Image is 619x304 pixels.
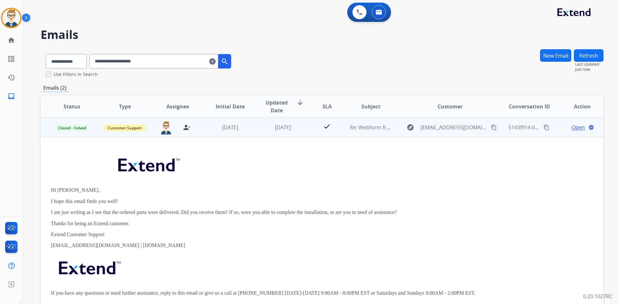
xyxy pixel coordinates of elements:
p: Extend Customer Support [51,232,488,237]
span: Just now [575,67,604,72]
mat-icon: explore [407,124,414,131]
span: Open [572,124,585,131]
span: Re: Webform from [EMAIL_ADDRESS][DOMAIN_NAME] on [DATE] [350,124,505,131]
span: Subject [361,103,380,110]
label: Use Filters In Search [54,71,98,78]
span: Updated Date [262,99,291,114]
img: agent-avatar [160,121,172,134]
span: 5143f914-0eb4-4890-be60-1c1073c68337 [508,124,606,131]
mat-icon: list_alt [7,55,15,63]
p: I am just writing as I see that the ordered parts were delivered. Did you receive them? If so, we... [51,209,488,215]
span: Closed – Solved [54,124,90,131]
mat-icon: history [7,74,15,81]
span: [DATE] [275,124,291,131]
mat-icon: search [221,58,229,65]
span: Customer [437,103,463,110]
span: Conversation ID [509,103,550,110]
img: extend.png [110,151,186,176]
span: Customer Support [104,124,146,131]
span: Status [64,103,80,110]
mat-icon: clear [209,58,216,65]
button: Refresh [574,49,604,62]
mat-icon: check [323,123,331,130]
mat-icon: content_copy [544,124,549,130]
mat-icon: language [588,124,594,130]
mat-icon: person_remove [183,124,191,131]
p: [EMAIL_ADDRESS][DOMAIN_NAME] | [DOMAIN_NAME] [51,243,488,248]
span: SLA [322,103,332,110]
p: Thanks for being an Extend customer. [51,221,488,226]
button: New Email [540,49,571,62]
p: Hi [PERSON_NAME], [51,187,488,193]
span: Last Updated: [575,62,604,67]
mat-icon: content_copy [491,124,497,130]
th: Action [551,95,604,118]
h2: Emails [41,28,604,41]
span: Type [119,103,131,110]
span: Initial Date [216,103,245,110]
p: 0.20.1027RC [583,292,613,300]
img: extend.png [51,254,127,279]
span: [DATE] [222,124,238,131]
img: avatar [2,9,20,27]
p: If you have any questions or need further assistance, reply to this email or give us a call at [P... [51,290,488,296]
mat-icon: home [7,36,15,44]
mat-icon: inbox [7,92,15,100]
span: [EMAIL_ADDRESS][DOMAIN_NAME] [421,124,487,131]
span: Assignee [166,103,189,110]
p: I hope this email finds you well! [51,198,488,204]
mat-icon: arrow_downward [296,99,304,106]
p: Emails (2) [41,84,69,92]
